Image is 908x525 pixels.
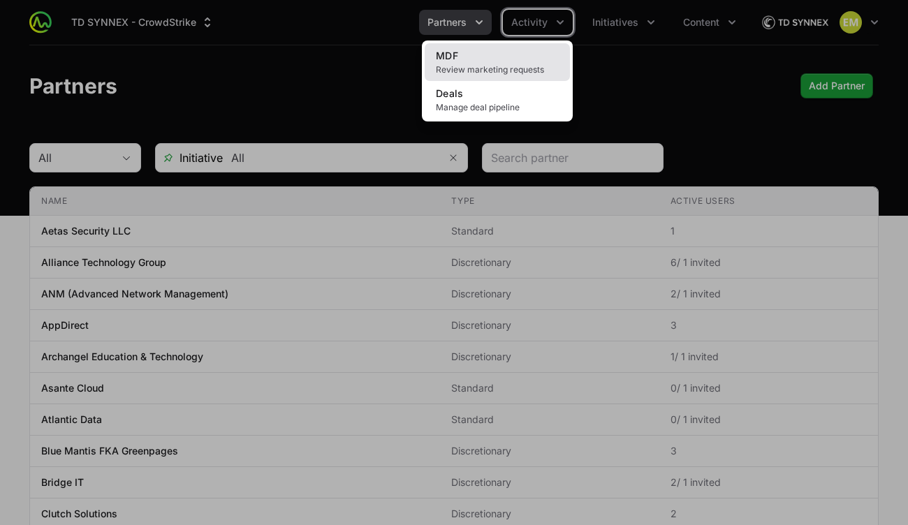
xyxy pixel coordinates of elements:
[425,81,570,119] a: DealsManage deal pipeline
[436,50,458,61] span: MDF
[425,43,570,81] a: MDFReview marketing requests
[436,102,559,113] span: Manage deal pipeline
[436,87,464,99] span: Deals
[436,64,559,75] span: Review marketing requests
[52,10,745,35] div: Main navigation
[503,10,573,35] div: Activity menu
